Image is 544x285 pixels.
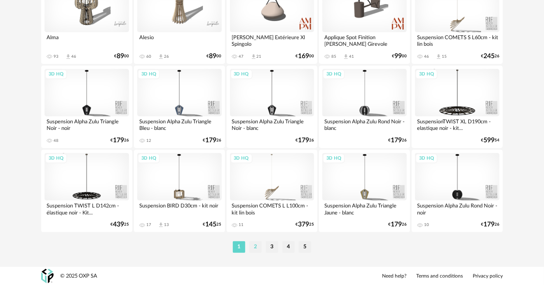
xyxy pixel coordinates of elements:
div: € 00 [392,54,407,59]
div: 3D HQ [415,69,438,80]
div: 17 [146,222,151,227]
div: € 26 [388,222,407,227]
a: 3D HQ Suspension Alpha Zulu Triangle Bleu - blanc 12 €17926 [134,66,225,148]
li: 2 [249,241,262,253]
a: Need help? [382,273,406,280]
span: 179 [483,222,495,227]
div: € 25 [110,222,129,227]
div: 3D HQ [230,153,253,164]
div: € 00 [295,54,314,59]
a: 3D HQ Suspension Alpha Zulu Triangle Noir - blanc €17926 [227,66,318,148]
a: Terms and conditions [416,273,463,280]
div: 46 [424,54,429,59]
div: 3D HQ [138,69,160,80]
div: Alesio [137,32,222,49]
div: Suspension TWIST L D142cm - élastique noir - Kit... [45,200,129,217]
span: 99 [394,54,402,59]
div: 3D HQ [45,153,67,164]
div: 85 [331,54,336,59]
div: Suspension COMETS S L60cm - kit lin bois [415,32,499,49]
div: 47 [239,54,244,59]
div: SuspensionTWIST XL D190cm - elastique noir - kit... [415,116,499,133]
span: Download icon [158,54,164,60]
span: Download icon [65,54,71,60]
div: 3D HQ [323,69,345,80]
div: Suspension Alpha Zulu Triangle Noir - blanc [230,116,314,133]
span: 89 [209,54,217,59]
span: 179 [391,222,402,227]
div: © 2025 OXP SA [60,273,97,280]
div: Suspension Alpha Zulu Triangle Jaune - blanc [322,200,407,217]
div: € 25 [295,222,314,227]
span: 179 [113,138,124,143]
div: [PERSON_NAME] Extérieure Xl Spingolo [230,32,314,49]
div: Applique Spot Finition [PERSON_NAME] Girevole [322,32,407,49]
div: 3D HQ [138,153,160,164]
a: 3D HQ Suspension COMETS L L100cm - kit lin bois 11 €37925 [227,150,318,232]
span: 179 [206,138,217,143]
div: 41 [349,54,354,59]
div: € 26 [203,138,222,143]
li: 5 [299,241,311,253]
a: 3D HQ Suspension Alpha Zulu Rond Noir - noir 10 €17926 [412,150,503,232]
span: 245 [483,54,495,59]
div: 11 [239,222,244,227]
span: 179 [391,138,402,143]
span: Download icon [343,54,349,60]
span: 599 [483,138,495,143]
div: Suspension COMETS L L100cm - kit lin bois [230,200,314,217]
div: 12 [146,138,151,143]
div: 26 [164,54,169,59]
div: 3D HQ [45,69,67,80]
div: Alma [45,32,129,49]
div: Suspension Alpha Zulu Rond Noir - blanc [322,116,407,133]
div: Suspension Alpha Zulu Rond Noir - noir [415,200,499,217]
div: 10 [424,222,429,227]
span: 439 [113,222,124,227]
div: € 00 [207,54,222,59]
span: 145 [206,222,217,227]
li: 1 [233,241,245,253]
div: € 54 [481,138,499,143]
div: 93 [54,54,59,59]
li: 3 [266,241,278,253]
div: 48 [54,138,59,143]
a: 3D HQ Suspension TWIST L D142cm - élastique noir - Kit... €43925 [41,150,132,232]
span: 179 [298,138,309,143]
li: 4 [282,241,295,253]
div: 13 [164,222,169,227]
div: 3D HQ [323,153,345,164]
div: Suspension Alpha Zulu Triangle Noir - noir [45,116,129,133]
div: 3D HQ [230,69,253,80]
div: Suspension BIRD D30cm - kit noir [137,200,222,217]
a: 3D HQ SuspensionTWIST XL D190cm - elastique noir - kit... €59954 [412,66,503,148]
div: € 26 [295,138,314,143]
div: € 26 [388,138,407,143]
div: 3D HQ [415,153,438,164]
div: 60 [146,54,151,59]
div: 21 [257,54,262,59]
span: 169 [298,54,309,59]
div: € 25 [203,222,222,227]
a: 3D HQ Suspension Alpha Zulu Triangle Jaune - blanc €17926 [319,150,410,232]
div: Suspension Alpha Zulu Triangle Bleu - blanc [137,116,222,133]
div: 15 [442,54,447,59]
img: OXP [41,269,54,283]
a: 3D HQ Suspension BIRD D30cm - kit noir 17 Download icon 13 €14525 [134,150,225,232]
span: Download icon [158,222,164,228]
span: Download icon [436,54,442,60]
a: 3D HQ Suspension Alpha Zulu Rond Noir - blanc €17926 [319,66,410,148]
span: 89 [117,54,124,59]
div: 46 [71,54,76,59]
div: € 00 [114,54,129,59]
a: 3D HQ Suspension Alpha Zulu Triangle Noir - noir 48 €17926 [41,66,132,148]
span: 379 [298,222,309,227]
span: Download icon [251,54,257,60]
div: € 26 [481,54,499,59]
a: Privacy policy [473,273,503,280]
div: € 26 [110,138,129,143]
div: € 26 [481,222,499,227]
